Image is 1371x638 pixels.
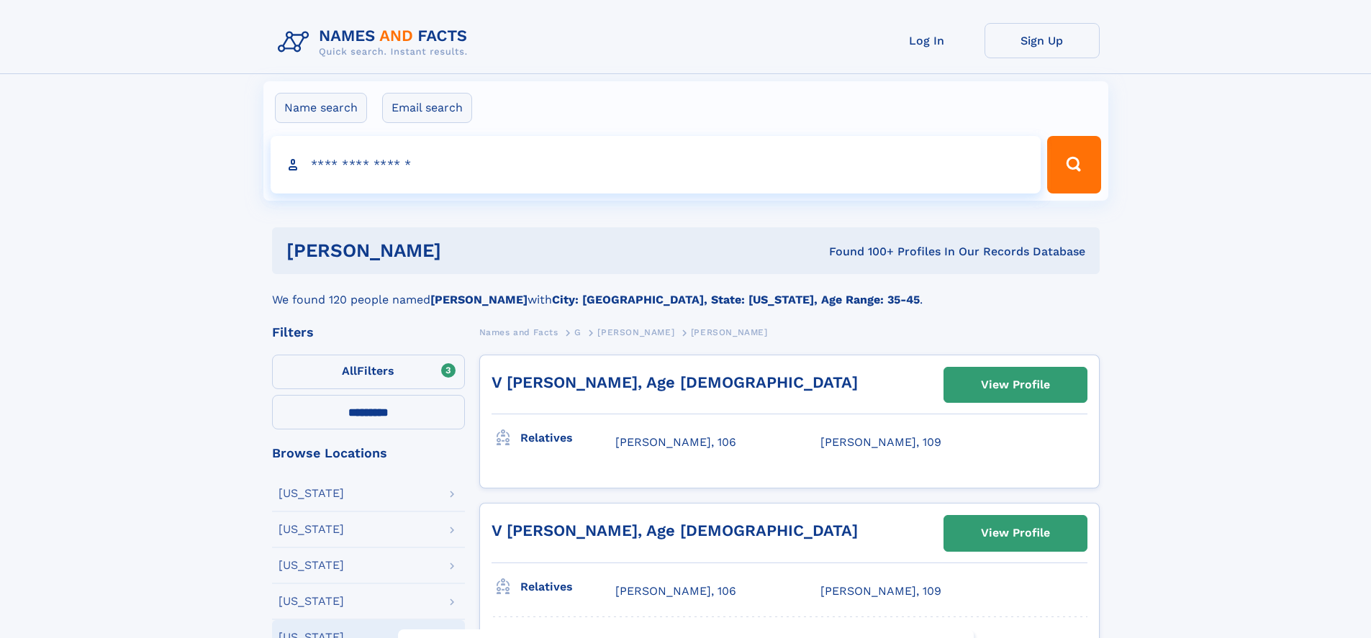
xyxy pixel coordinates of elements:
a: Log In [869,23,985,58]
a: [PERSON_NAME], 109 [820,583,941,599]
span: [PERSON_NAME] [597,327,674,337]
div: Found 100+ Profiles In Our Records Database [635,244,1085,260]
a: [PERSON_NAME], 106 [615,583,736,599]
a: V [PERSON_NAME], Age [DEMOGRAPHIC_DATA] [492,373,858,391]
h3: Relatives [520,426,615,450]
input: search input [271,136,1041,193]
h1: [PERSON_NAME] [286,242,635,260]
a: Names and Facts [479,323,558,341]
span: [PERSON_NAME] [691,327,768,337]
div: Browse Locations [272,447,465,460]
div: View Profile [981,516,1050,550]
div: We found 120 people named with . [272,274,1100,309]
div: [US_STATE] [279,488,344,499]
span: G [574,327,582,337]
label: Name search [275,93,367,123]
a: V [PERSON_NAME], Age [DEMOGRAPHIC_DATA] [492,521,858,539]
a: View Profile [944,516,1087,550]
label: Filters [272,355,465,389]
div: View Profile [981,368,1050,401]
span: All [342,364,357,378]
div: [US_STATE] [279,596,344,607]
div: [US_STATE] [279,560,344,571]
button: Search Button [1047,136,1100,193]
a: [PERSON_NAME] [597,323,674,341]
a: [PERSON_NAME], 106 [615,434,736,450]
a: Sign Up [985,23,1100,58]
h3: Relatives [520,575,615,599]
a: View Profile [944,368,1087,402]
label: Email search [382,93,472,123]
a: [PERSON_NAME], 109 [820,434,941,450]
div: [US_STATE] [279,524,344,535]
b: City: [GEOGRAPHIC_DATA], State: [US_STATE], Age Range: 35-45 [552,293,920,306]
b: [PERSON_NAME] [430,293,528,306]
div: Filters [272,326,465,339]
img: Logo Names and Facts [272,23,479,62]
a: G [574,323,582,341]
